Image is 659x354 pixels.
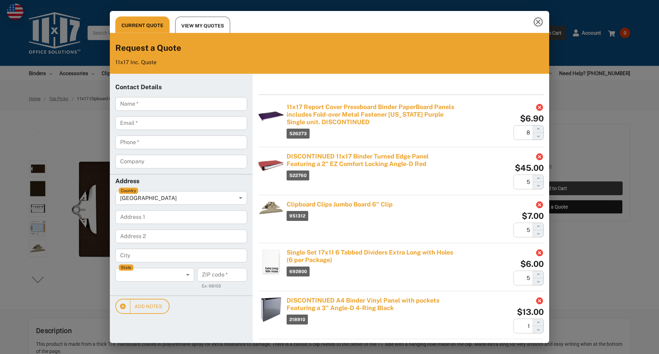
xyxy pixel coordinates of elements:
button: Increase the Quantity [533,175,544,182]
button: Delete this product [535,297,544,305]
button: Delete this product [535,201,544,209]
a: 11x17 Report Cover Pressboard Binder PaperBoard Panels includes Fold-over Metal Fastener [US_STAT... [287,103,458,126]
span: Current Quote [122,21,163,30]
a: DISCONTINUED A4 Binder Vinyl Panel with pockets Featuring a 3" Angle-D 4-Ring Black [287,297,458,312]
h4: Request a Quote [115,43,544,54]
img: 11x17 Report Cover Pressboard Binder PaperBoard Panels includes Fold-over Metal Fastener Louisian... [258,103,284,129]
span: 522760 [287,170,309,180]
a: DISCONTINUED 11x17 Binder Turned Edge Panel Featuring a 2" EZ Comfort Locking Angle-D Red [287,153,458,168]
img: DISCONTINUED 11x17 Binder Turned Edge Panel Featuring a 2" EZ Comfort Locking Angle-D Red [258,153,284,178]
button: Increase the Quantity [533,125,544,133]
button: Decrease the Quantity [533,230,544,237]
span: 526273 [287,129,310,139]
button: Delete this product [535,103,544,111]
button: Increase the Quantity [533,271,544,278]
input: Phone [115,135,247,149]
button: Delete this product [535,249,544,257]
div: [GEOGRAPHIC_DATA] [115,191,247,205]
img: Single Set 17x11 6 Tabbed Dividers Extra Long with Holes (6 per Package) [258,249,284,274]
input: Name [115,97,247,111]
input: Email [115,116,247,130]
img: DISCONTINUED A4 Binder Vinyl Panel with pockets Featuring a 3" Angle-D 4-Ring Black [258,297,284,322]
h6: Address [115,177,247,186]
button: Decrease the Quantity [533,278,544,285]
input: Address ZIP code [197,268,247,282]
input: Address Address 1 [115,210,247,224]
p: Ex: 98103 [202,283,242,290]
input: Company [115,155,247,168]
a: Single Set 17x11 6 Tabbed Dividers Extra Long with Holes (6 per Package) [287,249,458,264]
div: $7.00 [522,212,544,220]
div: $13.00 [517,308,544,316]
span: Add Notes [123,302,162,311]
input: Address City [115,249,247,262]
button: Increase the Quantity [533,319,544,326]
span: 692800 [287,267,310,276]
span: 218910 [287,315,308,324]
div: ​ [115,268,192,282]
div: $45.00 [515,164,544,172]
span: View My Quotes [181,22,224,30]
button: Reveal the notes field [115,299,170,314]
div: $6.00 [520,260,544,268]
button: Increase the Quantity [533,223,544,230]
button: Decrease the Quantity [533,326,544,333]
span: 951312 [287,211,308,221]
div: $6.90 [520,114,544,122]
img: Clipboard Clips Jumbo Board 6" Clip [258,201,284,215]
input: Address Address 2 [115,229,247,243]
h6: Contact Details [115,83,247,92]
button: Close this quote dialog [527,11,549,33]
button: Decrease the Quantity [533,133,544,140]
a: Clipboard Clips Jumbo Board 6" Clip [287,201,414,208]
button: Delete this product [535,153,544,161]
button: Decrease the Quantity [533,182,544,189]
p: 11x17 Inc. Quote [115,59,544,66]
